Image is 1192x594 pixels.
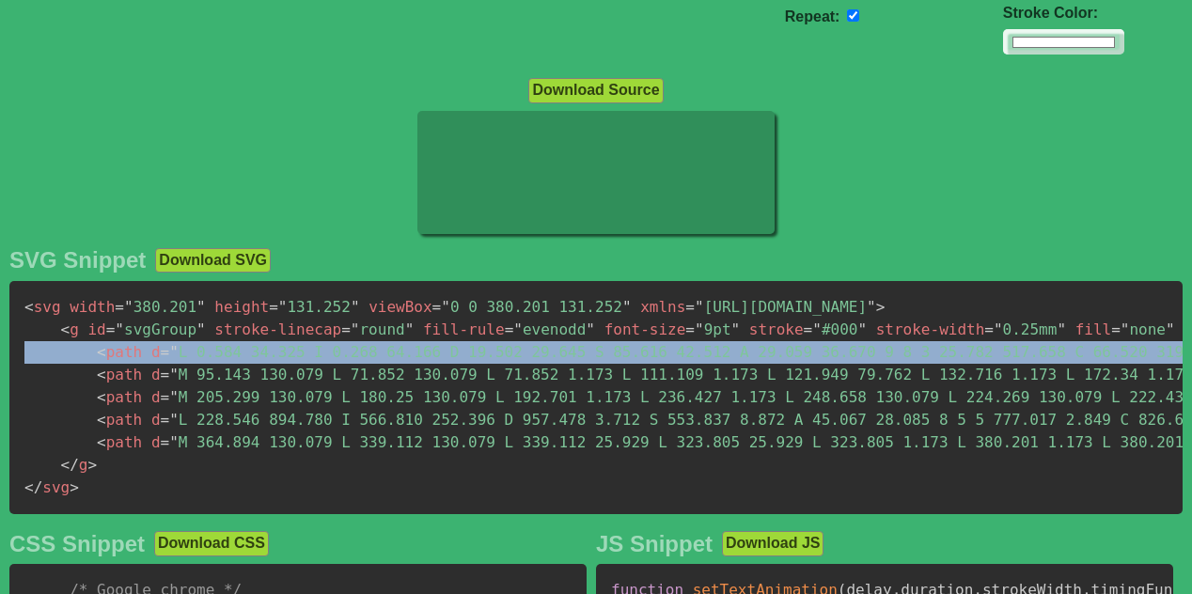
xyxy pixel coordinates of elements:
span: " [124,298,133,316]
span: g [61,456,88,474]
span: = [161,343,170,361]
span: " [278,298,288,316]
span: = [685,320,695,338]
span: g [61,320,79,338]
span: svgGroup [106,320,206,338]
span: d [151,433,161,451]
span: " [1121,320,1130,338]
span: < [97,388,106,406]
span: < [97,343,106,361]
span: " [731,320,741,338]
span: path [97,343,142,361]
span: 380.201 [115,298,205,316]
span: = [1111,320,1121,338]
span: " [169,343,179,361]
span: " [169,366,179,383]
h2: SVG Snippet [9,247,146,274]
span: stroke [749,320,804,338]
span: d [151,343,161,361]
span: d [151,388,161,406]
span: id [87,320,105,338]
span: < [97,411,106,429]
span: xmlns [640,298,685,316]
span: " [441,298,450,316]
span: = [685,298,695,316]
span: viewBox [369,298,431,316]
label: Repeat: [785,8,840,24]
span: path [97,388,142,406]
span: " [812,320,822,338]
span: = [341,320,351,338]
button: Download Source [528,78,663,102]
span: = [505,320,514,338]
span: d [151,366,161,383]
span: fill [1075,320,1112,338]
span: round [341,320,414,338]
span: " [169,433,179,451]
span: " [196,298,206,316]
span: width [70,298,115,316]
span: " [1166,320,1175,338]
span: " [1057,320,1066,338]
span: = [161,411,170,429]
span: " [351,298,360,316]
span: </ [24,478,42,496]
span: = [106,320,116,338]
span: = [984,320,994,338]
span: < [97,366,106,383]
span: fill-rule [423,320,505,338]
button: Download CSS [154,531,269,555]
span: " [857,320,867,338]
span: = [804,320,813,338]
span: [URL][DOMAIN_NAME] [685,298,875,316]
span: " [351,320,360,338]
span: = [115,298,124,316]
span: evenodd [505,320,595,338]
button: Download SVG [155,248,271,273]
span: " [405,320,415,338]
span: = [161,388,170,406]
span: svg [24,298,61,316]
span: svg [24,478,70,496]
span: " [196,320,206,338]
span: " [169,388,179,406]
span: " [695,298,704,316]
span: > [87,456,97,474]
h2: JS Snippet [596,531,713,557]
span: > [876,298,886,316]
span: " [169,411,179,429]
span: = [161,366,170,383]
span: " [115,320,124,338]
span: d [151,411,161,429]
span: < [61,320,71,338]
span: = [432,298,442,316]
span: = [269,298,278,316]
span: stroke-linecap [214,320,341,338]
span: height [214,298,269,316]
span: " [513,320,523,338]
span: < [24,298,34,316]
span: = [161,433,170,451]
span: 0 0 380.201 131.252 [432,298,632,316]
span: " [586,320,595,338]
span: 131.252 [269,298,359,316]
h2: CSS Snippet [9,531,145,557]
span: " [994,320,1003,338]
span: path [97,411,142,429]
span: stroke-width [876,320,985,338]
span: font-size [604,320,686,338]
span: </ [61,456,79,474]
span: " [622,298,632,316]
span: path [97,366,142,383]
span: < [97,433,106,451]
span: " [695,320,704,338]
label: Stroke Color: [1003,5,1124,22]
span: > [70,478,79,496]
button: Download JS [722,531,823,555]
span: 0.25mm [984,320,1066,338]
input: auto [847,9,859,22]
span: 9pt [685,320,740,338]
span: none [1111,320,1174,338]
span: " [867,298,876,316]
span: #000 [804,320,867,338]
